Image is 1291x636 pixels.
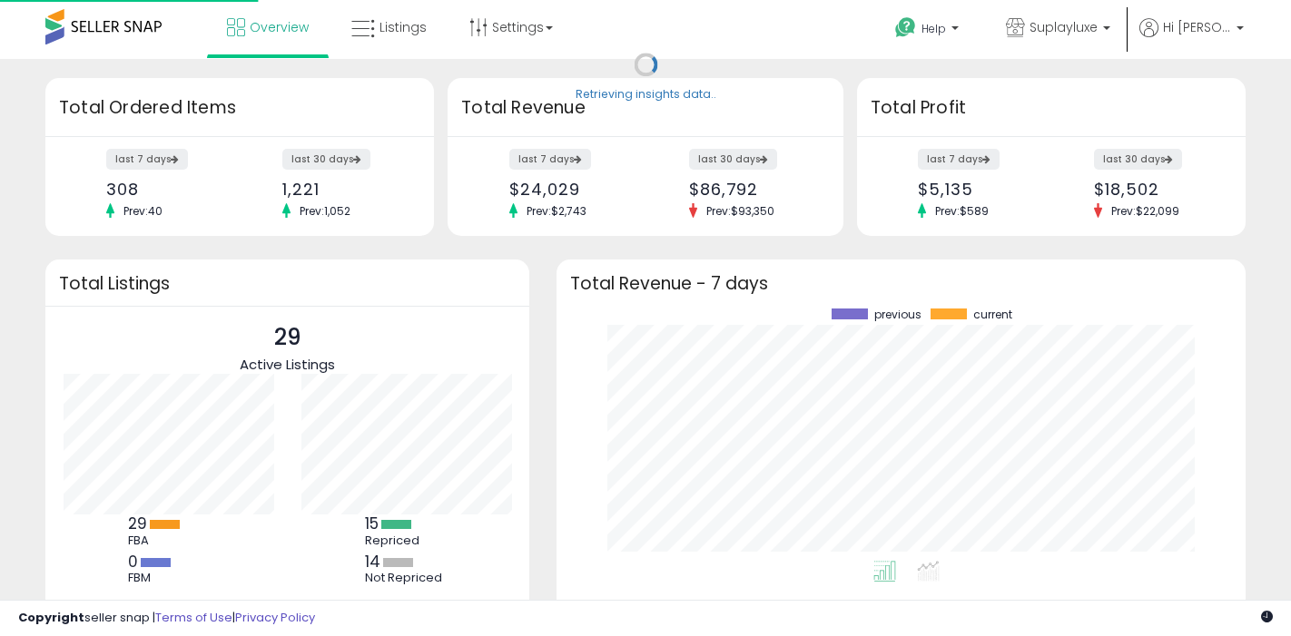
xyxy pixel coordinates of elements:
[921,21,946,36] span: Help
[871,95,1232,121] h3: Total Profit
[894,16,917,39] i: Get Help
[379,18,427,36] span: Listings
[1030,18,1098,36] span: Suplayluxe
[461,95,830,121] h3: Total Revenue
[926,203,998,219] span: Prev: $589
[973,308,1012,321] span: current
[1094,180,1214,199] div: $18,502
[509,149,591,170] label: last 7 days
[365,571,447,585] div: Not Repriced
[18,610,315,627] div: seller snap | |
[570,277,1232,290] h3: Total Revenue - 7 days
[918,149,1000,170] label: last 7 days
[1102,203,1188,219] span: Prev: $22,099
[509,180,632,199] div: $24,029
[282,149,370,170] label: last 30 days
[576,87,716,103] div: Retrieving insights data..
[291,203,360,219] span: Prev: 1,052
[689,180,812,199] div: $86,792
[250,18,309,36] span: Overview
[365,513,379,534] b: 15
[240,355,335,374] span: Active Listings
[697,203,783,219] span: Prev: $93,350
[517,203,596,219] span: Prev: $2,743
[689,149,777,170] label: last 30 days
[282,180,402,199] div: 1,221
[59,277,516,290] h3: Total Listings
[918,180,1038,199] div: $5,135
[128,551,138,572] b: 0
[874,308,921,321] span: previous
[128,533,210,548] div: FBA
[18,609,84,626] strong: Copyright
[881,3,977,59] a: Help
[1094,149,1182,170] label: last 30 days
[106,149,188,170] label: last 7 days
[1139,18,1244,59] a: Hi [PERSON_NAME]
[235,609,315,626] a: Privacy Policy
[114,203,172,219] span: Prev: 40
[240,320,335,355] p: 29
[106,180,226,199] div: 308
[1163,18,1231,36] span: Hi [PERSON_NAME]
[365,533,447,548] div: Repriced
[128,571,210,585] div: FBM
[59,95,420,121] h3: Total Ordered Items
[155,609,232,626] a: Terms of Use
[128,513,147,534] b: 29
[365,551,380,572] b: 14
